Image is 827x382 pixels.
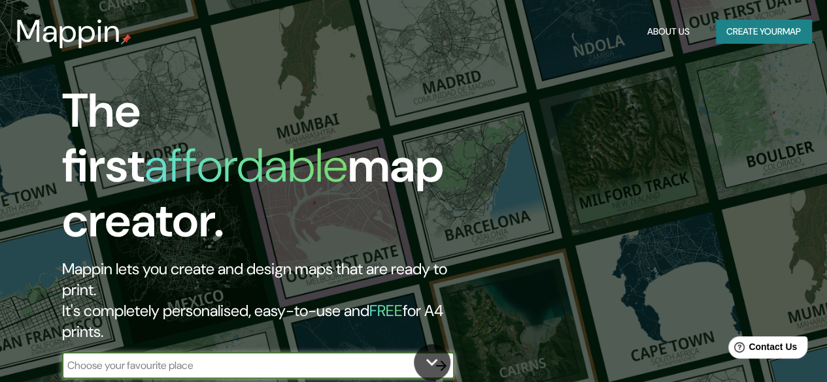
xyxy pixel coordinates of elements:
h2: Mappin lets you create and design maps that are ready to print. It's completely personalised, eas... [62,259,476,342]
img: mappin-pin [121,34,131,44]
input: Choose your favourite place [62,358,428,373]
h5: FREE [369,300,403,321]
button: About Us [642,20,695,44]
h1: affordable [144,135,348,196]
button: Create yourmap [716,20,811,44]
h1: The first map creator. [62,84,476,259]
h3: Mappin [16,13,121,50]
iframe: Help widget launcher [711,331,813,368]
